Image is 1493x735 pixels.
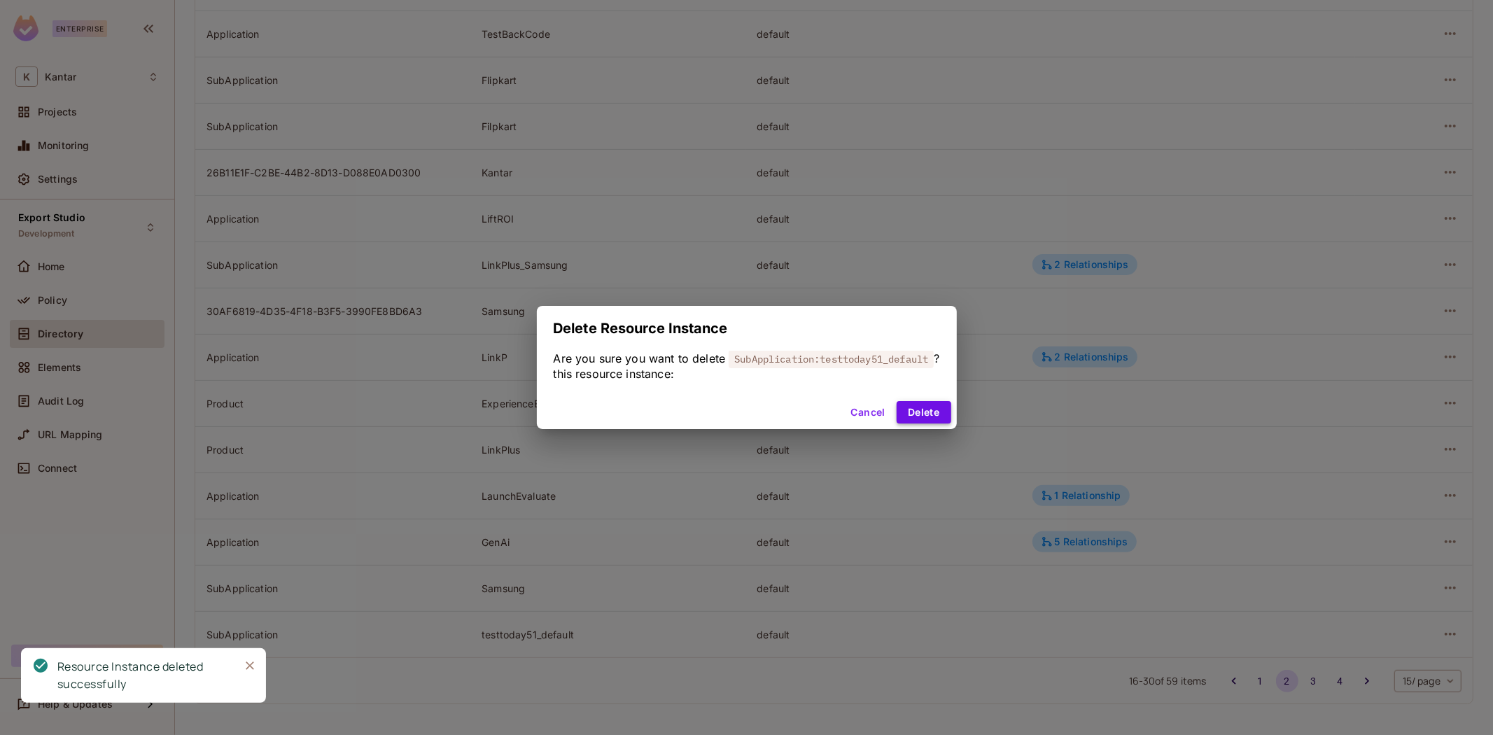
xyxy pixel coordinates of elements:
[537,306,957,351] h2: Delete Resource Instance
[729,350,934,368] span: SubApplication:testtoday51_default
[239,655,260,676] button: Close
[897,401,951,423] button: Delete
[846,401,891,423] button: Cancel
[554,351,940,381] div: Are you sure you want to delete this resource instance: ?
[57,658,228,693] div: Resource Instance deleted successfully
